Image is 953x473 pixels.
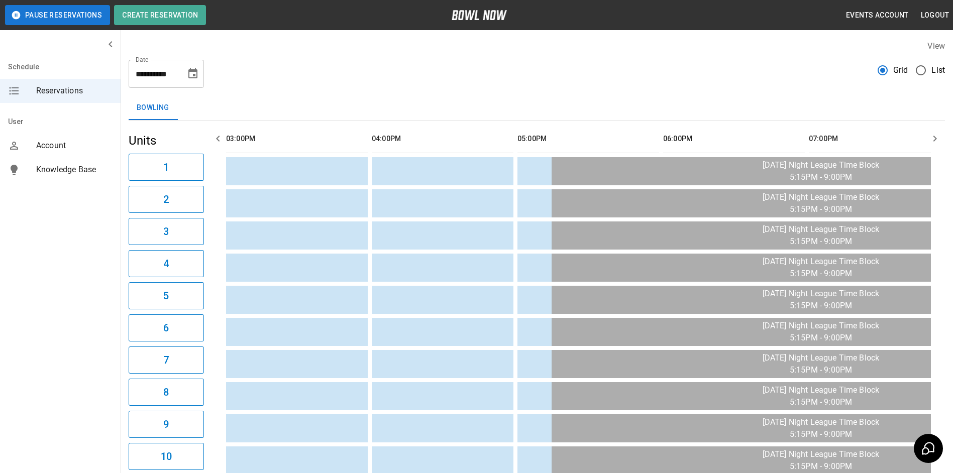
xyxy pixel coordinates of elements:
[163,223,169,240] h6: 3
[129,346,204,374] button: 7
[129,282,204,309] button: 5
[129,186,204,213] button: 2
[129,96,177,120] button: Bowling
[842,6,913,25] button: Events Account
[163,288,169,304] h6: 5
[517,125,659,153] th: 05:00PM
[927,41,945,51] label: View
[163,384,169,400] h6: 8
[129,411,204,438] button: 9
[372,125,513,153] th: 04:00PM
[931,64,945,76] span: List
[893,64,908,76] span: Grid
[129,250,204,277] button: 4
[129,96,945,120] div: inventory tabs
[129,443,204,470] button: 10
[917,6,953,25] button: Logout
[163,191,169,207] h6: 2
[5,5,110,25] button: Pause Reservations
[36,140,113,152] span: Account
[163,320,169,336] h6: 6
[163,159,169,175] h6: 1
[183,64,203,84] button: Choose date, selected date is Sep 4, 2025
[36,85,113,97] span: Reservations
[163,256,169,272] h6: 4
[129,133,204,149] h5: Units
[129,218,204,245] button: 3
[663,125,805,153] th: 06:00PM
[163,416,169,432] h6: 9
[114,5,206,25] button: Create Reservation
[36,164,113,176] span: Knowledge Base
[129,154,204,181] button: 1
[226,125,368,153] th: 03:00PM
[129,379,204,406] button: 8
[452,10,507,20] img: logo
[163,352,169,368] h6: 7
[161,448,172,464] h6: 10
[129,314,204,341] button: 6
